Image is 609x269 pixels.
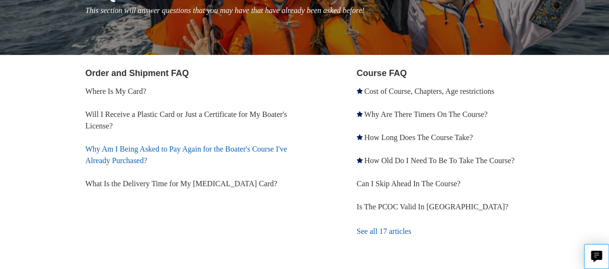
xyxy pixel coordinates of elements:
[357,179,461,188] a: Can I Skip Ahead In The Course?
[364,156,515,165] a: How Old Do I Need To Be To Take The Course?
[584,244,609,269] button: Live chat
[357,111,363,117] svg: Promoted article
[85,87,146,95] a: Where Is My Card?
[357,68,407,78] a: Course FAQ
[364,133,473,141] a: How Long Does The Course Take?
[357,203,508,211] a: Is The PCOC Valid In [GEOGRAPHIC_DATA]?
[357,218,579,244] a: See all 17 articles
[85,145,287,165] a: Why Am I Being Asked to Pay Again for the Boater's Course I've Already Purchased?
[357,88,363,94] svg: Promoted article
[357,157,363,163] svg: Promoted article
[364,110,487,118] a: Why Are There Timers On The Course?
[364,87,494,95] a: Cost of Course, Chapters, Age restrictions
[85,5,579,16] p: This section will answer questions that you may have that have already been asked before!
[85,179,277,188] a: What Is the Delivery Time for My [MEDICAL_DATA] Card?
[85,68,189,78] a: Order and Shipment FAQ
[85,110,287,130] a: Will I Receive a Plastic Card or Just a Certificate for My Boater's License?
[357,134,363,140] svg: Promoted article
